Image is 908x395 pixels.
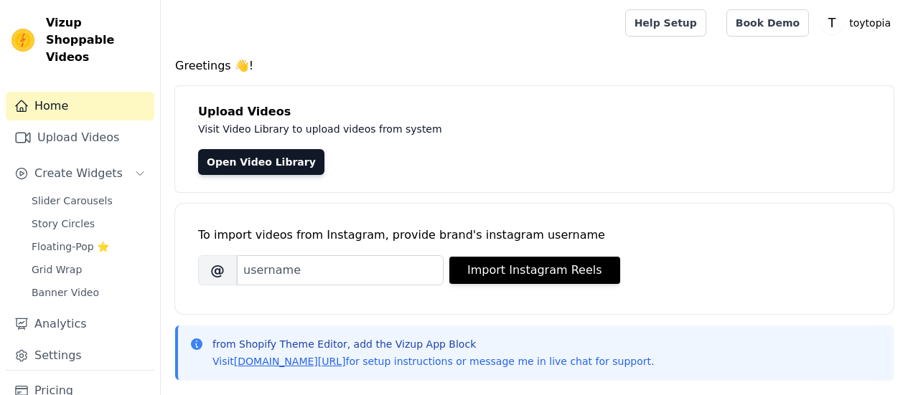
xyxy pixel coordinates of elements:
[23,191,154,211] a: Slider Carousels
[23,237,154,257] a: Floating-Pop ⭐
[198,120,841,138] p: Visit Video Library to upload videos from system
[828,16,836,30] text: T
[726,9,809,37] a: Book Demo
[32,239,109,254] span: Floating-Pop ⭐
[32,285,99,300] span: Banner Video
[449,257,620,284] button: Import Instagram Reels
[843,10,897,36] p: toytopia
[6,123,154,152] a: Upload Videos
[32,194,113,208] span: Slider Carousels
[212,337,654,351] p: from Shopify Theme Editor, add the Vizup App Block
[820,10,897,36] button: T toytopia
[198,149,324,175] a: Open Video Library
[11,29,34,52] img: Vizup
[23,260,154,280] a: Grid Wrap
[6,341,154,370] a: Settings
[46,14,149,66] span: Vizup Shoppable Videos
[625,9,706,37] a: Help Setup
[175,57,894,75] h4: Greetings 👋!
[198,103,871,120] h4: Upload Videos
[198,227,871,244] div: To import videos from Instagram, provide brand's instagram username
[6,310,154,338] a: Analytics
[6,92,154,120] a: Home
[32,262,82,277] span: Grid Wrap
[23,214,154,234] a: Story Circles
[234,356,346,367] a: [DOMAIN_NAME][URL]
[212,354,654,368] p: Visit for setup instructions or message me in live chat for support.
[34,165,123,182] span: Create Widgets
[32,216,95,231] span: Story Circles
[198,255,237,285] span: @
[237,255,444,285] input: username
[6,159,154,188] button: Create Widgets
[23,282,154,303] a: Banner Video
